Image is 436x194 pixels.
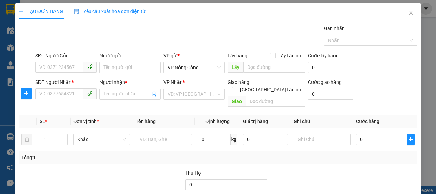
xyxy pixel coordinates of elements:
[228,62,243,73] span: Lấy
[87,91,93,96] span: phone
[294,134,351,145] input: Ghi Chú
[308,89,353,100] input: Cước giao hàng
[74,9,79,14] img: icon
[291,115,353,128] th: Ghi chú
[151,91,157,97] span: user-add
[21,91,31,96] span: plus
[408,10,414,15] span: close
[136,134,192,145] input: VD: Bàn, Ghế
[77,134,126,145] span: Khác
[308,53,339,58] label: Cước lấy hàng
[40,119,45,124] span: SL
[237,86,305,93] span: [GEOGRAPHIC_DATA] tận nơi
[308,79,342,85] label: Cước giao hàng
[35,78,97,86] div: SĐT Người Nhận
[19,9,24,14] span: plus
[87,64,93,70] span: phone
[163,79,183,85] span: VP Nhận
[246,96,305,107] input: Dọc đường
[185,170,201,176] span: Thu Hộ
[308,62,353,73] input: Cước lấy hàng
[228,79,249,85] span: Giao hàng
[407,134,415,145] button: plus
[168,62,221,73] span: VP Nông Cống
[21,154,169,161] div: Tổng: 1
[205,119,230,124] span: Định lượng
[231,134,237,145] span: kg
[21,88,32,99] button: plus
[136,119,156,124] span: Tên hàng
[19,9,63,14] span: TẠO ĐƠN HÀNG
[402,3,421,23] button: Close
[74,9,146,14] span: Yêu cầu xuất hóa đơn điện tử
[35,52,97,59] div: SĐT Người Gửi
[243,134,288,145] input: 0
[99,52,161,59] div: Người gửi
[21,134,32,145] button: delete
[243,119,268,124] span: Giá trị hàng
[73,119,99,124] span: Đơn vị tính
[228,53,247,58] span: Lấy hàng
[228,96,246,107] span: Giao
[243,62,305,73] input: Dọc đường
[356,119,379,124] span: Cước hàng
[163,52,225,59] div: VP gửi
[276,52,305,59] span: Lấy tận nơi
[99,78,161,86] div: Người nhận
[407,137,414,142] span: plus
[324,26,345,31] label: Gán nhãn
